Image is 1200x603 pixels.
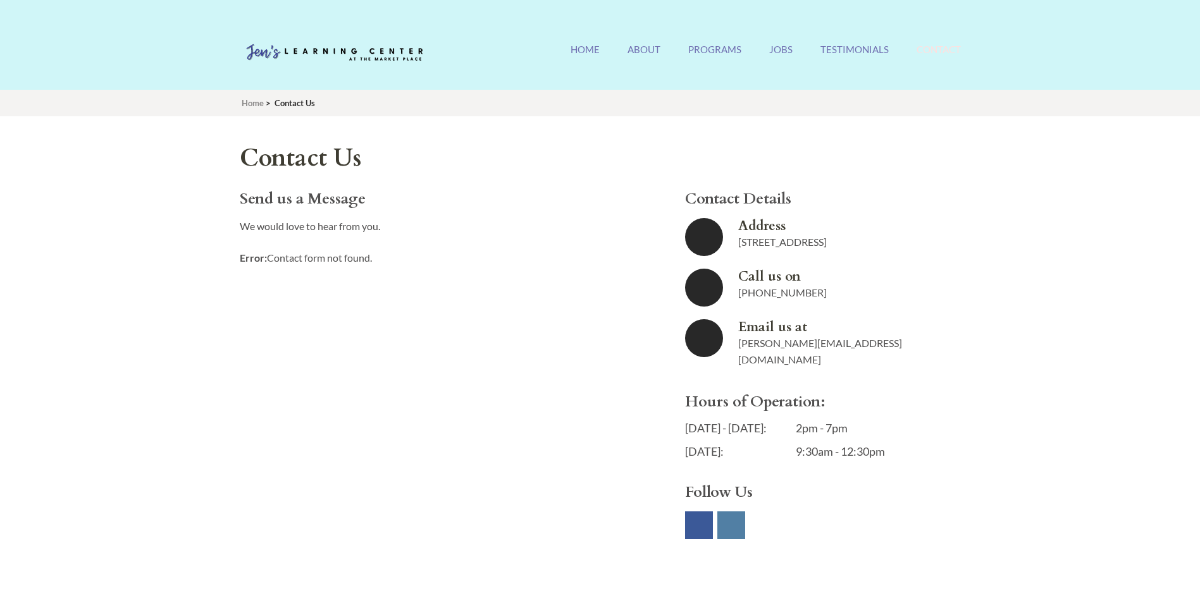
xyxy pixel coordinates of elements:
[688,44,741,71] a: Programs
[769,44,793,71] a: Jobs
[820,44,889,71] a: Testimonials
[240,145,942,171] h1: Contact Us
[738,286,827,298] a: [PHONE_NUMBER]
[242,98,264,108] a: Home
[796,444,900,458] span: 9:30am - 12:30pm
[738,319,941,335] strong: Email us at
[796,421,900,435] span: 2pm - 7pm
[738,337,902,365] a: [PERSON_NAME][EMAIL_ADDRESS][DOMAIN_NAME]
[917,44,961,71] a: Contact
[685,421,789,435] span: [DATE] - [DATE]:
[685,444,789,458] span: [DATE]:
[240,34,430,72] img: Jen's Learning Center Logo Transparent
[240,218,641,234] p: We would love to hear from you.
[685,190,941,208] h3: Contact Details
[738,269,941,284] strong: Call us on
[738,218,941,234] strong: Address
[266,98,271,108] span: >
[571,44,600,71] a: Home
[240,252,267,264] strong: Error:
[738,236,827,248] span: [STREET_ADDRESS]
[685,484,941,501] h3: Follow Us
[628,44,660,71] a: About
[240,250,641,266] p: Contact form not found.
[240,190,641,208] h3: Send us a Message
[685,393,941,411] h3: Hours of Operation:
